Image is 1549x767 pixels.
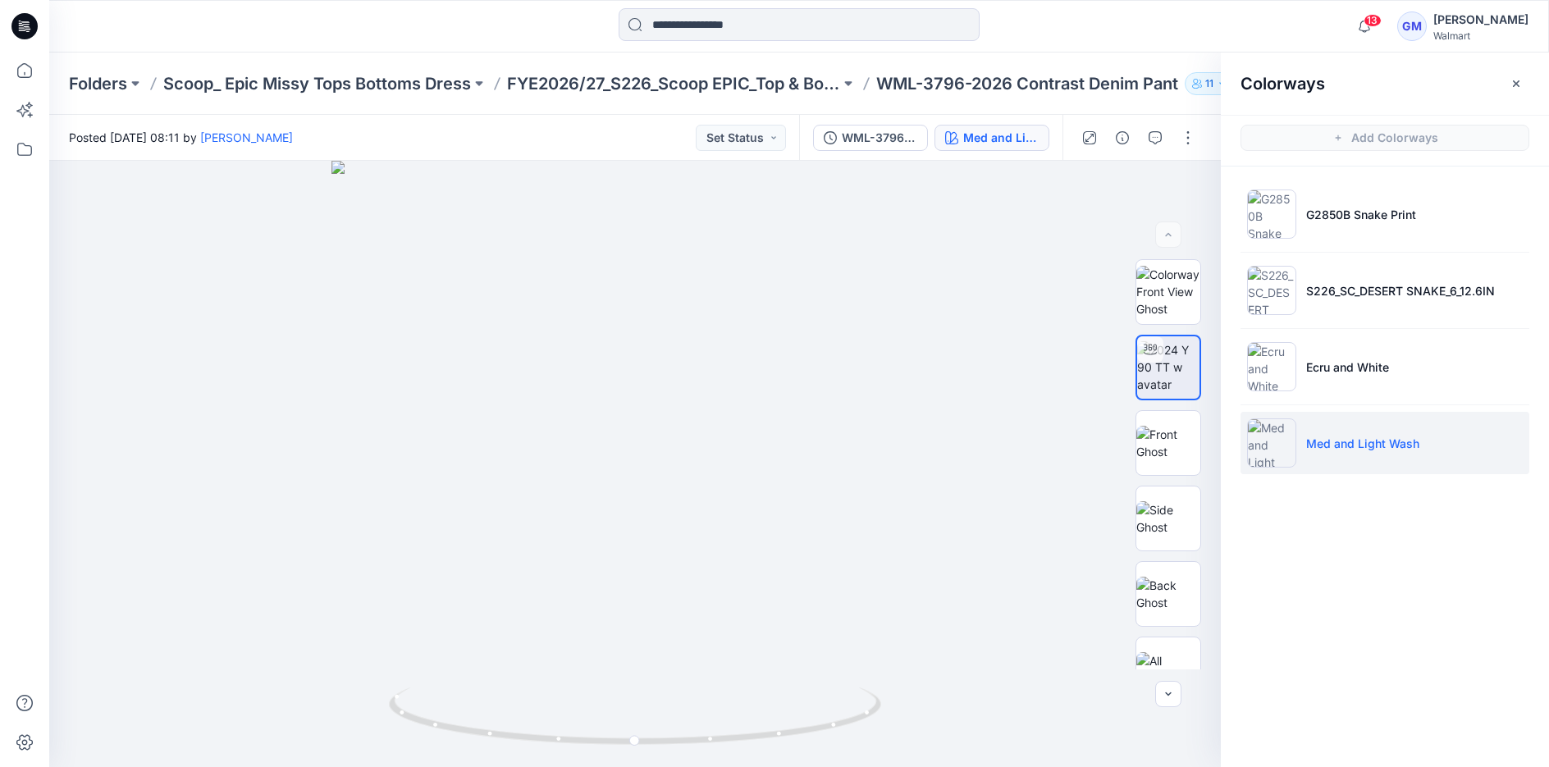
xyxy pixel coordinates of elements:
div: GM [1397,11,1427,41]
a: [PERSON_NAME] [200,130,293,144]
img: Front Ghost [1136,426,1200,460]
a: FYE2026/27_S226_Scoop EPIC_Top & Bottom [507,72,840,95]
img: Side Ghost [1136,501,1200,536]
button: Details [1109,125,1135,151]
span: Posted [DATE] 08:11 by [69,129,293,146]
img: Ecru and White [1247,342,1296,391]
img: S226_SC_DESERT SNAKE_6_12.6IN [1247,266,1296,315]
img: Med and Light Wash [1247,418,1296,468]
img: 2024 Y 90 TT w avatar [1137,341,1199,393]
p: Med and Light Wash [1306,435,1419,452]
p: G2850B Snake Print [1306,206,1416,223]
div: Walmart [1433,30,1528,42]
p: S226_SC_DESERT SNAKE_6_12.6IN [1306,282,1495,299]
p: 11 [1205,75,1213,93]
span: 13 [1364,14,1382,27]
img: Back Ghost [1136,577,1200,611]
p: WML-3796-2026 Contrast Denim Pant [876,72,1178,95]
div: Med and Light Wash [963,129,1039,147]
img: Colorway Front View Ghost [1136,266,1200,317]
a: Folders [69,72,127,95]
button: 11 [1185,72,1234,95]
img: All colorways [1136,652,1200,687]
p: Ecru and White [1306,358,1389,376]
img: G2850B Snake Print [1247,189,1296,239]
div: WML-3796-2026 Contrast Denim Pant_Full Colorway [842,129,917,147]
h2: Colorways [1241,74,1325,94]
a: Scoop_ Epic Missy Tops Bottoms Dress [163,72,471,95]
button: Med and Light Wash [934,125,1049,151]
button: WML-3796-2026 Contrast Denim Pant_Full Colorway [813,125,928,151]
div: [PERSON_NAME] [1433,10,1528,30]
